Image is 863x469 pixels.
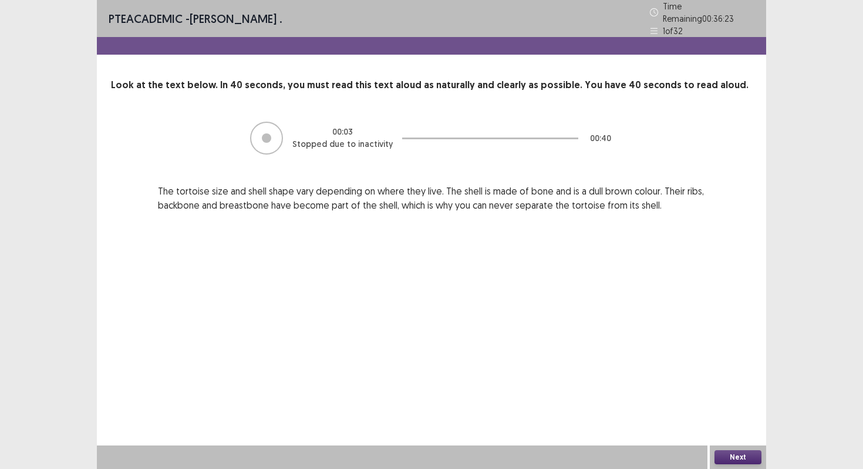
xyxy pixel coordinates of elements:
[111,78,752,92] p: Look at the text below. In 40 seconds, you must read this text aloud as naturally and clearly as ...
[158,184,705,212] p: The tortoise size and shell shape vary depending on where they live. The shell is made of bone an...
[714,450,761,464] button: Next
[663,25,683,37] p: 1 of 32
[332,126,353,138] p: 00 : 03
[109,10,282,28] p: - [PERSON_NAME] .
[292,138,393,150] p: Stopped due to inactivity
[109,11,183,26] span: PTE academic
[590,132,611,145] p: 00 : 40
